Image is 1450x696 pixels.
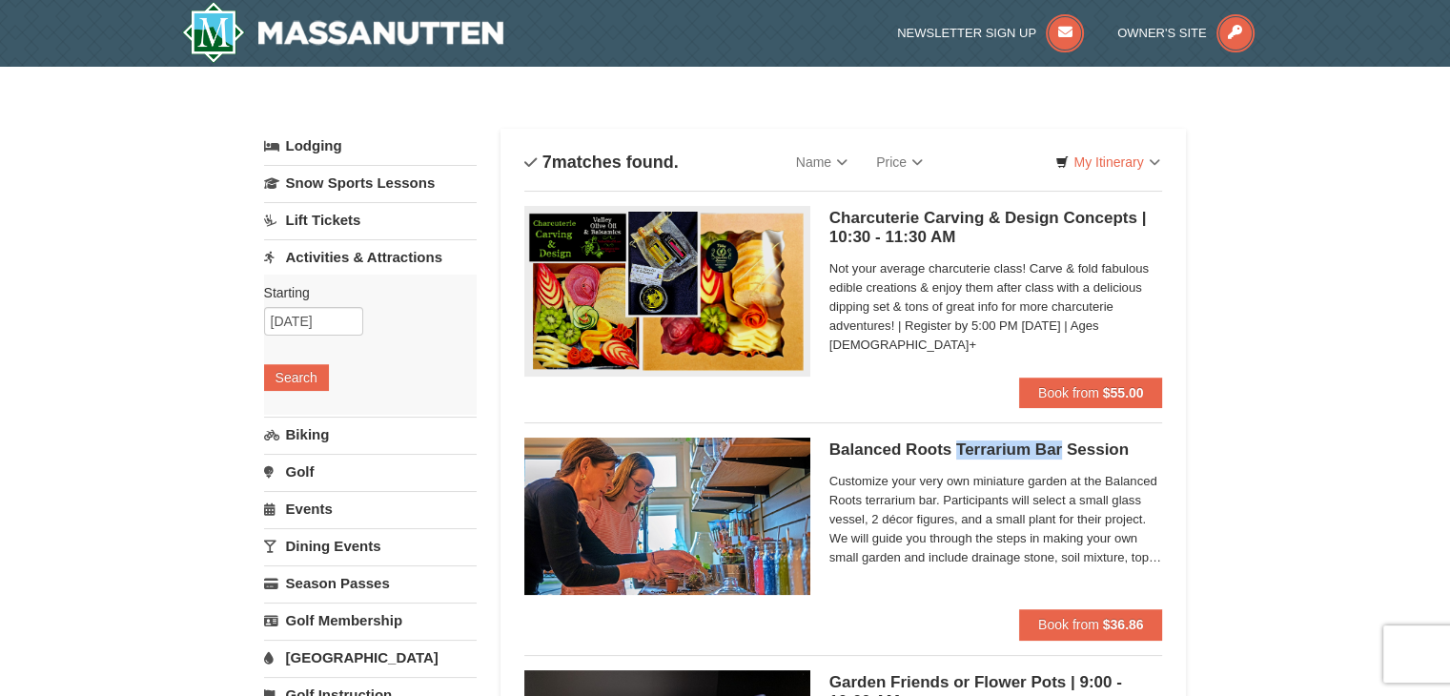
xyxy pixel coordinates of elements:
a: [GEOGRAPHIC_DATA] [264,640,477,675]
span: 7 [542,153,552,172]
button: Book from $55.00 [1019,378,1163,408]
strong: $55.00 [1103,385,1144,400]
a: Lodging [264,129,477,163]
img: Massanutten Resort Logo [182,2,504,63]
img: 18871151-79-7a7e7977.png [524,206,810,377]
a: Biking [264,417,477,452]
a: Golf [264,454,477,489]
a: Name [782,143,862,181]
button: Search [264,364,329,391]
a: Price [862,143,937,181]
span: Book from [1038,617,1099,632]
img: 18871151-30-393e4332.jpg [524,438,810,594]
a: Massanutten Resort [182,2,504,63]
strong: $36.86 [1103,617,1144,632]
span: Owner's Site [1117,26,1207,40]
a: Activities & Attractions [264,239,477,275]
a: Season Passes [264,565,477,601]
label: Starting [264,283,462,302]
span: Not your average charcuterie class! Carve & fold fabulous edible creations & enjoy them after cla... [829,259,1163,355]
a: Lift Tickets [264,202,477,237]
a: Events [264,491,477,526]
a: My Itinerary [1043,148,1172,176]
span: Book from [1038,385,1099,400]
a: Snow Sports Lessons [264,165,477,200]
span: Newsletter Sign Up [897,26,1036,40]
h5: Balanced Roots Terrarium Bar Session [829,440,1163,460]
a: Newsletter Sign Up [897,26,1084,40]
span: Customize your very own miniature garden at the Balanced Roots terrarium bar. Participants will s... [829,472,1163,567]
a: Owner's Site [1117,26,1255,40]
h4: matches found. [524,153,679,172]
a: Dining Events [264,528,477,563]
a: Golf Membership [264,603,477,638]
button: Book from $36.86 [1019,609,1163,640]
h5: Charcuterie Carving & Design Concepts | 10:30 - 11:30 AM [829,209,1163,247]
